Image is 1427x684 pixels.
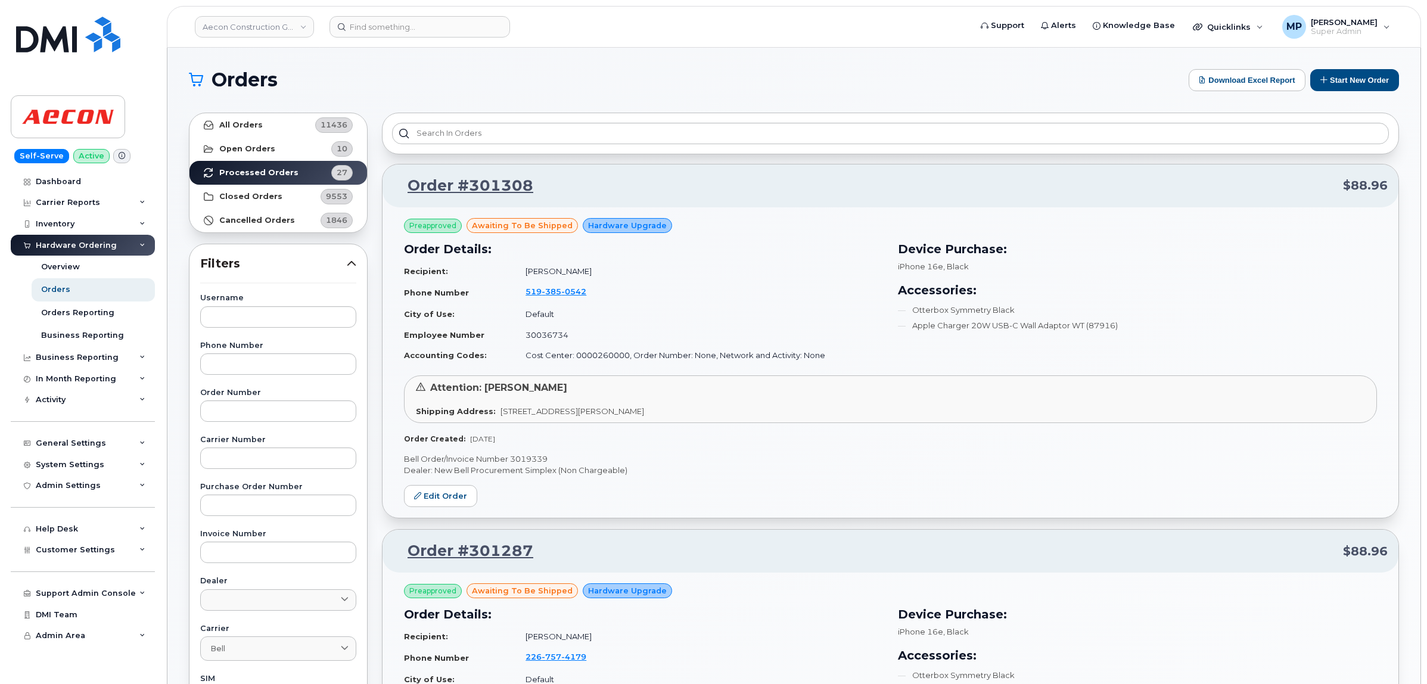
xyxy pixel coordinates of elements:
[189,137,367,161] a: Open Orders10
[219,144,275,154] strong: Open Orders
[404,240,884,258] h3: Order Details:
[561,287,586,296] span: 0542
[404,465,1377,476] p: Dealer: New Bell Procurement Simplex (Non Chargeable)
[526,652,601,661] a: 2267574179
[898,605,1378,623] h3: Device Purchase:
[404,453,1377,465] p: Bell Order/Invoice Number 3019339
[393,540,533,562] a: Order #301287
[200,255,347,272] span: Filters
[472,585,573,596] span: awaiting to be shipped
[515,345,883,366] td: Cost Center: 0000260000, Order Number: None, Network and Activity: None
[515,325,883,346] td: 30036734
[404,350,487,360] strong: Accounting Codes:
[515,626,883,647] td: [PERSON_NAME]
[409,586,456,596] span: Preapproved
[337,167,347,178] span: 27
[189,113,367,137] a: All Orders11436
[515,261,883,282] td: [PERSON_NAME]
[1189,69,1305,91] button: Download Excel Report
[219,120,263,130] strong: All Orders
[210,643,225,654] span: Bell
[943,262,969,271] span: , Black
[898,240,1378,258] h3: Device Purchase:
[189,161,367,185] a: Processed Orders27
[219,192,282,201] strong: Closed Orders
[326,214,347,226] span: 1846
[430,382,567,393] span: Attention: [PERSON_NAME]
[200,436,356,444] label: Carrier Number
[404,605,884,623] h3: Order Details:
[326,191,347,202] span: 9553
[472,220,573,231] span: awaiting to be shipped
[200,577,356,585] label: Dealer
[200,530,356,538] label: Invoice Number
[189,209,367,232] a: Cancelled Orders1846
[1343,177,1388,194] span: $88.96
[898,627,943,636] span: iPhone 16e
[219,168,299,178] strong: Processed Orders
[470,434,495,443] span: [DATE]
[561,652,586,661] span: 4179
[409,220,456,231] span: Preapproved
[526,287,586,296] span: 519
[200,483,356,491] label: Purchase Order Number
[898,262,943,271] span: iPhone 16e
[337,143,347,154] span: 10
[200,675,356,683] label: SIM
[200,636,356,661] a: Bell
[404,266,448,276] strong: Recipient:
[189,185,367,209] a: Closed Orders9553
[200,342,356,350] label: Phone Number
[404,674,455,684] strong: City of Use:
[392,123,1389,144] input: Search in orders
[898,646,1378,664] h3: Accessories:
[898,670,1378,681] li: Otterbox Symmetry Black
[200,294,356,302] label: Username
[588,585,667,596] span: Hardware Upgrade
[404,330,484,340] strong: Employee Number
[200,389,356,397] label: Order Number
[1343,543,1388,560] span: $88.96
[1310,69,1399,91] button: Start New Order
[588,220,667,231] span: Hardware Upgrade
[542,287,561,296] span: 385
[526,287,601,296] a: 5193850542
[500,406,644,416] span: [STREET_ADDRESS][PERSON_NAME]
[200,625,356,633] label: Carrier
[542,652,561,661] span: 757
[219,216,295,225] strong: Cancelled Orders
[404,288,469,297] strong: Phone Number
[393,175,533,197] a: Order #301308
[898,320,1378,331] li: Apple Charger 20W USB-C Wall Adaptor WT (87916)
[404,485,477,507] a: Edit Order
[404,434,465,443] strong: Order Created:
[526,652,586,661] span: 226
[321,119,347,130] span: 11436
[404,653,469,663] strong: Phone Number
[898,281,1378,299] h3: Accessories:
[943,627,969,636] span: , Black
[416,406,496,416] strong: Shipping Address:
[404,632,448,641] strong: Recipient:
[404,309,455,319] strong: City of Use:
[212,71,278,89] span: Orders
[515,304,883,325] td: Default
[898,304,1378,316] li: Otterbox Symmetry Black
